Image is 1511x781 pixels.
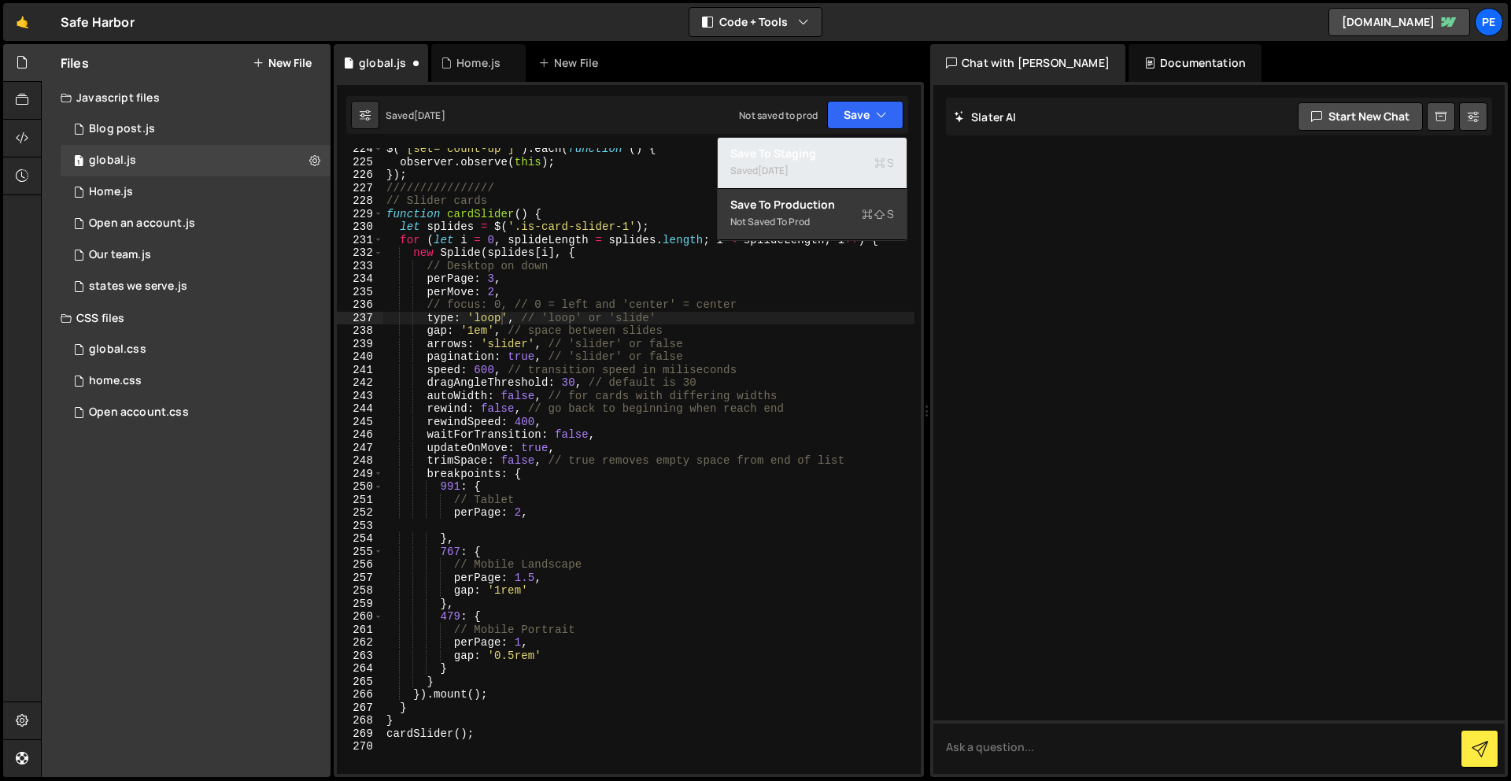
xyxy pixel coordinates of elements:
[337,636,383,650] div: 262
[758,164,789,177] div: [DATE]
[89,342,146,357] div: global.css
[337,740,383,753] div: 270
[730,146,894,161] div: Save to Staging
[337,220,383,234] div: 230
[954,109,1017,124] h2: Slater AI
[337,714,383,727] div: 268
[337,312,383,325] div: 237
[337,701,383,715] div: 267
[89,122,155,136] div: Blog post.js
[862,206,894,222] span: S
[337,234,383,247] div: 231
[337,324,383,338] div: 238
[89,248,151,262] div: Our team.js
[337,610,383,624] div: 260
[930,44,1125,82] div: Chat with [PERSON_NAME]
[386,109,445,122] div: Saved
[1298,102,1423,131] button: Start new chat
[337,546,383,559] div: 255
[1475,8,1503,36] a: Pe
[61,145,331,176] div: 16385/45478.js
[42,82,331,113] div: Javascript files
[827,101,903,129] button: Save
[739,109,818,122] div: Not saved to prod
[718,138,907,189] button: Save to StagingS Saved[DATE]
[538,55,604,71] div: New File
[337,584,383,598] div: 258
[874,155,894,171] span: S
[61,334,331,365] div: 16385/45328.css
[337,506,383,520] div: 252
[89,374,142,388] div: home.css
[730,213,894,231] div: Not saved to prod
[337,390,383,403] div: 243
[61,176,331,208] div: 16385/44326.js
[337,598,383,611] div: 259
[74,156,83,168] span: 1
[61,365,331,397] div: 16385/45146.css
[337,350,383,364] div: 240
[1129,44,1262,82] div: Documentation
[456,55,501,71] div: Home.js
[3,3,42,41] a: 🤙
[61,13,135,31] div: Safe Harbor
[61,208,331,239] div: 16385/45136.js
[414,109,445,122] div: [DATE]
[337,650,383,663] div: 263
[61,397,331,428] div: 16385/47259.css
[337,376,383,390] div: 242
[1328,8,1470,36] a: [DOMAIN_NAME]
[61,239,331,271] div: 16385/45046.js
[359,55,406,71] div: global.js
[89,217,195,231] div: Open an account.js
[61,271,331,302] div: 16385/45995.js
[718,189,907,240] button: Save to ProductionS Not saved to prod
[337,416,383,429] div: 245
[730,161,894,180] div: Saved
[689,8,822,36] button: Code + Tools
[337,272,383,286] div: 234
[337,338,383,351] div: 239
[337,480,383,494] div: 250
[337,442,383,455] div: 247
[337,676,383,689] div: 265
[337,208,383,221] div: 229
[337,662,383,676] div: 264
[730,197,894,213] div: Save to Production
[337,494,383,507] div: 251
[61,113,331,145] div: 16385/45865.js
[337,194,383,208] div: 228
[337,727,383,741] div: 269
[337,182,383,195] div: 227
[89,405,189,420] div: Open account.css
[89,279,187,294] div: states we serve.js
[337,156,383,169] div: 225
[337,286,383,299] div: 235
[337,624,383,637] div: 261
[337,688,383,701] div: 266
[42,302,331,334] div: CSS files
[337,454,383,468] div: 248
[337,298,383,312] div: 236
[61,54,89,72] h2: Files
[253,57,312,69] button: New File
[337,143,383,156] div: 224
[337,532,383,546] div: 254
[337,168,383,182] div: 226
[337,520,383,533] div: 253
[337,402,383,416] div: 244
[337,260,383,273] div: 233
[337,572,383,585] div: 257
[337,364,383,377] div: 241
[337,468,383,481] div: 249
[89,154,136,168] div: global.js
[337,428,383,442] div: 246
[89,185,133,199] div: Home.js
[337,246,383,260] div: 232
[337,558,383,572] div: 256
